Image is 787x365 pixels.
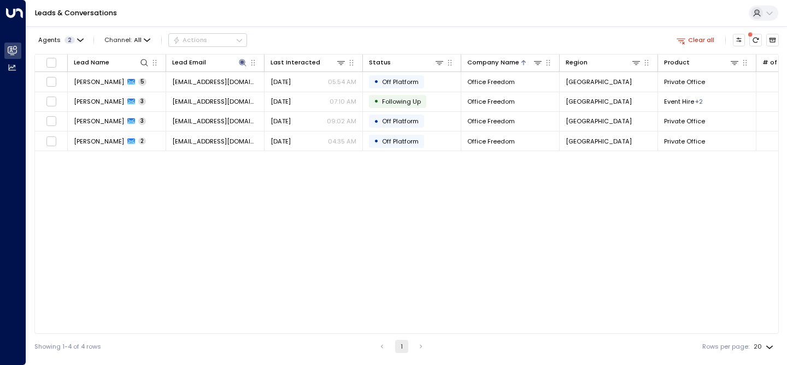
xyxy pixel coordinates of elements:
[74,57,109,68] div: Lead Name
[74,57,149,68] div: Lead Name
[566,57,588,68] div: Region
[374,74,379,89] div: •
[467,97,515,106] span: Office Freedom
[101,34,154,46] button: Channel:All
[74,77,124,86] span: Andreea Larion
[74,97,124,106] span: Andreea Larion
[467,117,515,125] span: Office Freedom
[34,34,86,46] button: Agents2
[766,34,779,46] button: Archived Leads
[566,117,632,125] span: London
[695,97,703,106] div: Meeting Rooms,Private Office
[46,96,57,107] span: Toggle select row
[74,137,124,146] span: Andreea Larion
[46,136,57,147] span: Toggle select row
[46,116,57,127] span: Toggle select row
[664,137,705,146] span: Private Office
[664,77,705,86] span: Private Office
[172,57,206,68] div: Lead Email
[566,137,632,146] span: London
[382,137,419,146] span: Off Platform
[328,77,356,86] p: 05:54 AM
[467,137,515,146] span: Office Freedom
[172,137,258,146] span: andreea@officefreedom.com
[35,8,117,17] a: Leads & Conversations
[375,340,428,353] nav: pagination navigation
[467,77,515,86] span: Office Freedom
[673,34,718,46] button: Clear all
[168,33,247,46] div: Button group with a nested menu
[172,97,258,106] span: andreea@officefreedom.com
[271,117,291,125] span: Aug 21, 2025
[134,37,142,44] span: All
[46,57,57,68] span: Toggle select all
[374,134,379,148] div: •
[46,76,57,87] span: Toggle select row
[382,117,419,125] span: Off Platform
[566,77,632,86] span: London
[382,77,419,86] span: Off Platform
[172,117,258,125] span: andreea@officefreedom.com
[664,57,739,68] div: Product
[702,342,749,351] label: Rows per page:
[271,57,320,68] div: Last Interacted
[374,114,379,129] div: •
[382,97,421,106] span: Following Up
[566,57,641,68] div: Region
[101,34,154,46] span: Channel:
[327,117,356,125] p: 09:02 AM
[38,37,61,43] span: Agents
[168,33,247,46] button: Actions
[566,97,632,106] span: London
[733,34,745,46] button: Customize
[664,57,690,68] div: Product
[138,137,146,145] span: 2
[467,57,519,68] div: Company Name
[64,37,75,44] span: 2
[664,97,694,106] span: Event Hire
[172,77,258,86] span: andreea@officefreedom.com
[138,117,146,125] span: 3
[754,340,776,354] div: 20
[138,78,146,86] span: 5
[271,77,291,86] span: Aug 22, 2025
[328,137,356,146] p: 04:35 AM
[749,34,762,46] span: There are new threads available. Refresh the grid to view the latest updates.
[138,98,146,105] span: 3
[664,117,705,125] span: Private Office
[395,340,408,353] button: page 1
[369,57,444,68] div: Status
[467,57,543,68] div: Company Name
[271,97,291,106] span: Sep 29, 2025
[173,36,207,44] div: Actions
[271,57,346,68] div: Last Interacted
[172,57,248,68] div: Lead Email
[330,97,356,106] p: 07:10 AM
[34,342,101,351] div: Showing 1-4 of 4 rows
[369,57,391,68] div: Status
[271,137,291,146] span: Sep 29, 2025
[374,94,379,109] div: •
[74,117,124,125] span: Andreea Larion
